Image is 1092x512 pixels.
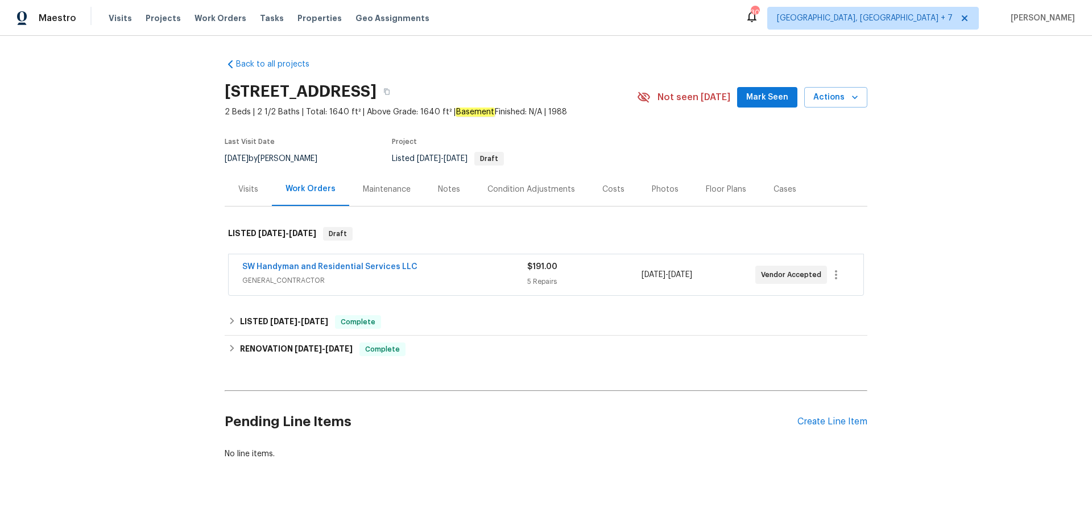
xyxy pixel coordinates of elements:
span: Complete [361,344,404,355]
div: LISTED [DATE]-[DATE]Complete [225,308,867,336]
span: Work Orders [195,13,246,24]
div: LISTED [DATE]-[DATE]Draft [225,216,867,252]
div: Create Line Item [797,416,867,427]
span: Project [392,138,417,145]
div: 30 [751,7,759,18]
span: [DATE] [642,271,665,279]
span: GENERAL_CONTRACTOR [242,275,527,286]
a: SW Handyman and Residential Services LLC [242,263,417,271]
button: Mark Seen [737,87,797,108]
span: Visits [109,13,132,24]
span: Last Visit Date [225,138,275,145]
div: Maintenance [363,184,411,195]
h2: Pending Line Items [225,395,797,448]
span: Projects [146,13,181,24]
span: Maestro [39,13,76,24]
div: Work Orders [286,183,336,195]
span: [DATE] [444,155,468,163]
span: $191.00 [527,263,557,271]
span: Not seen [DATE] [657,92,730,103]
h6: RENOVATION [240,342,353,356]
span: - [417,155,468,163]
div: Floor Plans [706,184,746,195]
span: - [270,317,328,325]
span: Draft [475,155,503,162]
span: Geo Assignments [355,13,429,24]
button: Actions [804,87,867,108]
div: Visits [238,184,258,195]
span: Tasks [260,14,284,22]
span: [DATE] [301,317,328,325]
span: [DATE] [668,271,692,279]
span: [DATE] [225,155,249,163]
span: [DATE] [270,317,297,325]
div: Notes [438,184,460,195]
h6: LISTED [240,315,328,329]
span: [DATE] [295,345,322,353]
span: [DATE] [325,345,353,353]
button: Copy Address [377,81,397,102]
span: Actions [813,90,858,105]
em: Basement [456,108,495,117]
div: Condition Adjustments [487,184,575,195]
span: Draft [324,228,351,240]
a: Back to all projects [225,59,334,70]
span: [DATE] [258,229,286,237]
h2: [STREET_ADDRESS] [225,86,377,97]
span: Properties [297,13,342,24]
div: Costs [602,184,624,195]
span: Vendor Accepted [761,269,826,280]
div: Photos [652,184,679,195]
span: Complete [336,316,380,328]
div: by [PERSON_NAME] [225,152,331,166]
span: [DATE] [289,229,316,237]
span: - [258,229,316,237]
span: [PERSON_NAME] [1006,13,1075,24]
div: No line items. [225,448,867,460]
span: Listed [392,155,504,163]
span: Mark Seen [746,90,788,105]
span: [GEOGRAPHIC_DATA], [GEOGRAPHIC_DATA] + 7 [777,13,953,24]
div: 5 Repairs [527,276,641,287]
span: 2 Beds | 2 1/2 Baths | Total: 1640 ft² | Above Grade: 1640 ft² | Finished: N/A | 1988 [225,106,637,118]
div: Cases [773,184,796,195]
h6: LISTED [228,227,316,241]
span: - [642,269,692,280]
span: [DATE] [417,155,441,163]
span: - [295,345,353,353]
div: RENOVATION [DATE]-[DATE]Complete [225,336,867,363]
